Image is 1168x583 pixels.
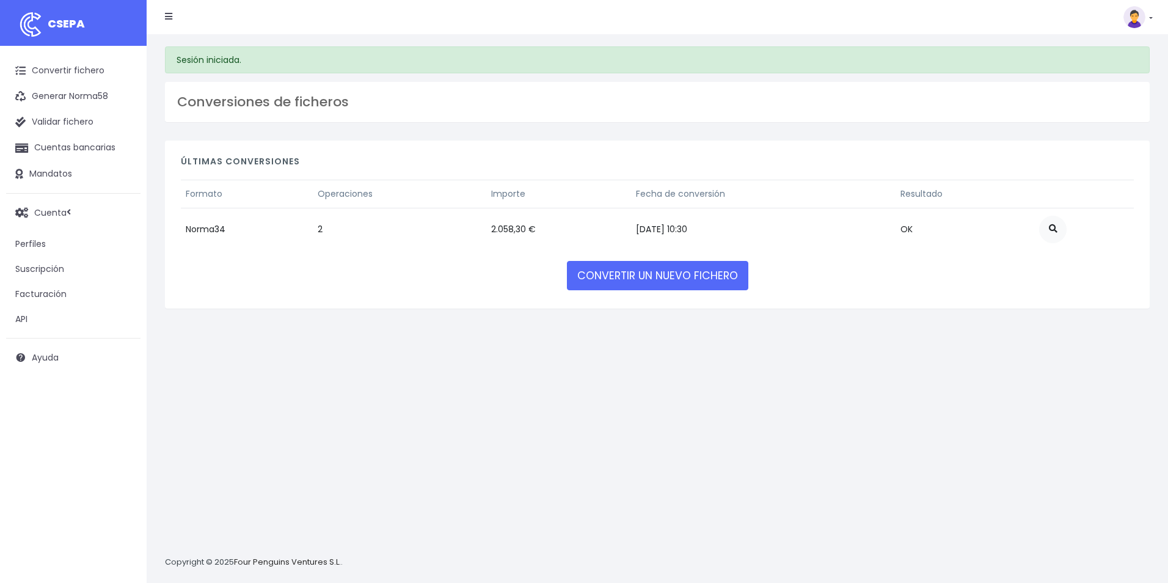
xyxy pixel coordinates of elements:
[32,351,59,364] span: Ayuda
[34,206,67,218] span: Cuenta
[165,46,1150,73] div: Sesión iniciada.
[6,109,141,135] a: Validar fichero
[181,180,313,208] th: Formato
[6,135,141,161] a: Cuentas bancarias
[6,58,141,84] a: Convertir fichero
[486,208,632,251] td: 2.058,30 €
[631,180,896,208] th: Fecha de conversión
[896,180,1034,208] th: Resultado
[6,345,141,370] a: Ayuda
[6,282,141,307] a: Facturación
[567,261,748,290] a: CONVERTIR UN NUEVO FICHERO
[177,94,1137,110] h3: Conversiones de ficheros
[234,556,341,568] a: Four Penguins Ventures S.L.
[6,84,141,109] a: Generar Norma58
[6,161,141,187] a: Mandatos
[181,156,1134,173] h4: Últimas conversiones
[313,180,486,208] th: Operaciones
[6,257,141,282] a: Suscripción
[15,9,46,40] img: logo
[6,232,141,257] a: Perfiles
[48,16,85,31] span: CSEPA
[6,307,141,332] a: API
[1123,6,1145,28] img: profile
[896,208,1034,251] td: OK
[313,208,486,251] td: 2
[486,180,632,208] th: Importe
[631,208,896,251] td: [DATE] 10:30
[6,200,141,226] a: Cuenta
[165,556,343,569] p: Copyright © 2025 .
[181,208,313,251] td: Norma34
